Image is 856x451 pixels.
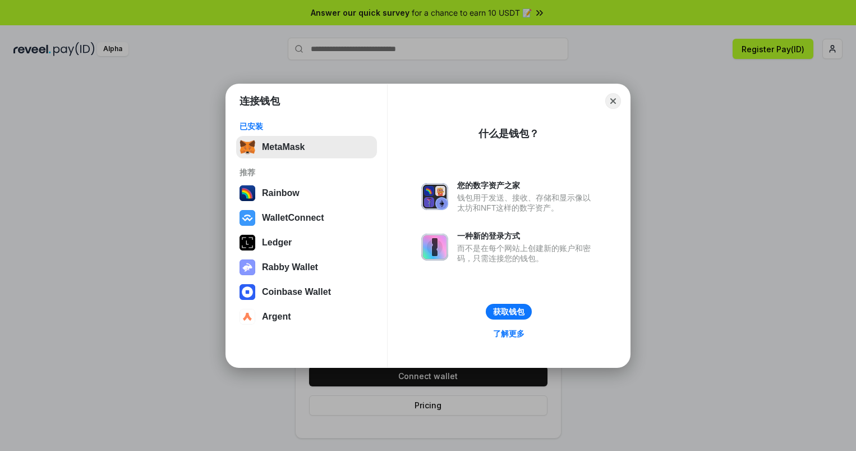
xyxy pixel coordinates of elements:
div: 推荐 [240,167,374,177]
button: Coinbase Wallet [236,281,377,303]
button: WalletConnect [236,207,377,229]
img: svg+xml,%3Csvg%20xmlns%3D%22http%3A%2F%2Fwww.w3.org%2F2000%2Fsvg%22%20fill%3D%22none%22%20viewBox... [421,183,448,210]
img: svg+xml,%3Csvg%20width%3D%2228%22%20height%3D%2228%22%20viewBox%3D%220%200%2028%2028%22%20fill%3D... [240,210,255,226]
h1: 连接钱包 [240,94,280,108]
div: 了解更多 [493,329,524,339]
div: Rainbow [262,188,300,198]
button: 获取钱包 [486,304,532,320]
button: Close [605,93,621,109]
img: svg+xml,%3Csvg%20width%3D%2228%22%20height%3D%2228%22%20viewBox%3D%220%200%2028%2028%22%20fill%3D... [240,309,255,325]
div: 已安装 [240,121,374,131]
button: MetaMask [236,136,377,158]
img: svg+xml,%3Csvg%20xmlns%3D%22http%3A%2F%2Fwww.w3.org%2F2000%2Fsvg%22%20fill%3D%22none%22%20viewBox... [240,259,255,275]
div: 您的数字资产之家 [457,180,596,190]
div: 什么是钱包？ [478,127,539,140]
button: Rainbow [236,182,377,204]
div: 一种新的登录方式 [457,231,596,241]
div: 获取钱包 [493,307,524,317]
div: Ledger [262,238,292,248]
img: svg+xml,%3Csvg%20width%3D%2228%22%20height%3D%2228%22%20viewBox%3D%220%200%2028%2028%22%20fill%3D... [240,284,255,300]
button: Rabby Wallet [236,256,377,279]
div: Rabby Wallet [262,262,318,272]
img: svg+xml,%3Csvg%20width%3D%22120%22%20height%3D%22120%22%20viewBox%3D%220%200%20120%20120%22%20fil... [240,185,255,201]
div: 钱包用于发送、接收、存储和显示像以太坊和NFT这样的数字资产。 [457,193,596,213]
img: svg+xml,%3Csvg%20xmlns%3D%22http%3A%2F%2Fwww.w3.org%2F2000%2Fsvg%22%20width%3D%2228%22%20height%3... [240,235,255,250]
a: 了解更多 [486,326,531,341]
div: Coinbase Wallet [262,287,331,297]
img: svg+xml,%3Csvg%20xmlns%3D%22http%3A%2F%2Fwww.w3.org%2F2000%2Fsvg%22%20fill%3D%22none%22%20viewBox... [421,234,448,261]
div: WalletConnect [262,213,324,223]
button: Ledger [236,231,377,254]
button: Argent [236,306,377,328]
div: MetaMask [262,142,305,152]
img: svg+xml,%3Csvg%20fill%3D%22none%22%20height%3D%2233%22%20viewBox%3D%220%200%2035%2033%22%20width%... [240,139,255,155]
div: Argent [262,312,291,322]
div: 而不是在每个网站上创建新的账户和密码，只需连接您的钱包。 [457,243,596,263]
